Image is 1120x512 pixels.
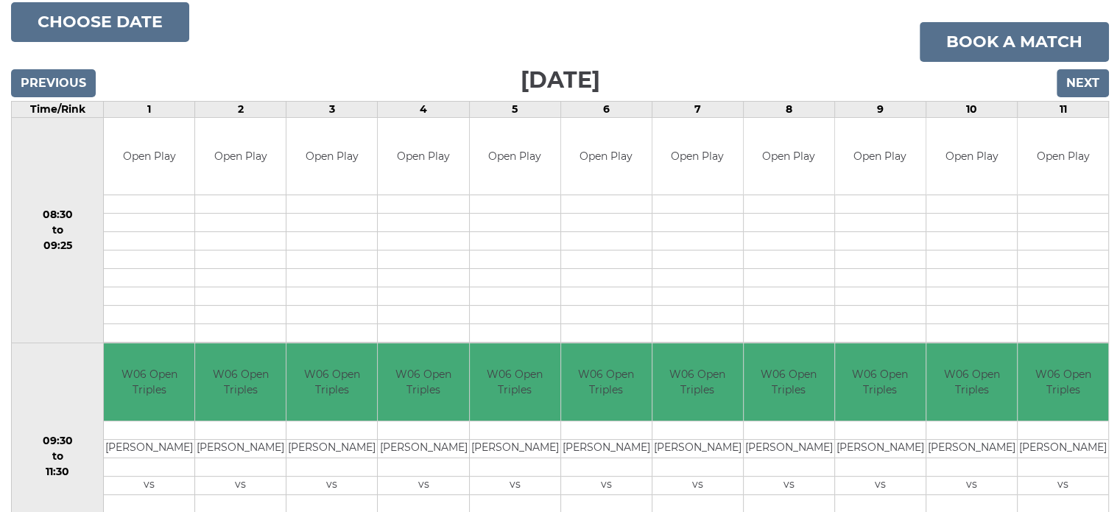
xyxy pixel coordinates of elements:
td: W06 Open Triples [195,343,286,421]
td: vs [561,476,652,494]
td: vs [835,476,926,494]
td: vs [926,476,1017,494]
td: W06 Open Triples [104,343,194,421]
td: W06 Open Triples [378,343,468,421]
td: vs [378,476,468,494]
td: Open Play [286,118,377,195]
td: vs [286,476,377,494]
td: vs [195,476,286,494]
td: Time/Rink [12,101,104,117]
td: W06 Open Triples [744,343,834,421]
td: 10 [926,101,1017,117]
td: vs [470,476,560,494]
td: [PERSON_NAME] [1018,439,1108,457]
td: W06 Open Triples [926,343,1017,421]
td: Open Play [744,118,834,195]
td: 08:30 to 09:25 [12,117,104,343]
td: Open Play [561,118,652,195]
td: Open Play [104,118,194,195]
input: Next [1057,69,1109,97]
td: 9 [834,101,926,117]
td: [PERSON_NAME] [835,439,926,457]
td: 8 [743,101,834,117]
td: W06 Open Triples [286,343,377,421]
td: W06 Open Triples [561,343,652,421]
td: [PERSON_NAME] [561,439,652,457]
td: 1 [104,101,195,117]
td: 4 [378,101,469,117]
td: 3 [286,101,378,117]
input: Previous [11,69,96,97]
td: Open Play [652,118,743,195]
td: W06 Open Triples [835,343,926,421]
td: vs [652,476,743,494]
td: Open Play [470,118,560,195]
td: 6 [560,101,652,117]
td: W06 Open Triples [1018,343,1108,421]
td: [PERSON_NAME] [652,439,743,457]
td: W06 Open Triples [652,343,743,421]
td: [PERSON_NAME] [286,439,377,457]
a: Book a match [920,22,1109,62]
td: [PERSON_NAME] [104,439,194,457]
td: [PERSON_NAME] [470,439,560,457]
td: vs [104,476,194,494]
td: vs [1018,476,1108,494]
td: [PERSON_NAME] [744,439,834,457]
td: 7 [652,101,743,117]
td: vs [744,476,834,494]
td: W06 Open Triples [470,343,560,421]
button: Choose date [11,2,189,42]
td: Open Play [1018,118,1108,195]
td: 2 [195,101,286,117]
td: Open Play [195,118,286,195]
td: Open Play [835,118,926,195]
td: Open Play [926,118,1017,195]
td: 5 [469,101,560,117]
td: [PERSON_NAME] [378,439,468,457]
td: 11 [1017,101,1108,117]
td: [PERSON_NAME] [195,439,286,457]
td: [PERSON_NAME] [926,439,1017,457]
td: Open Play [378,118,468,195]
